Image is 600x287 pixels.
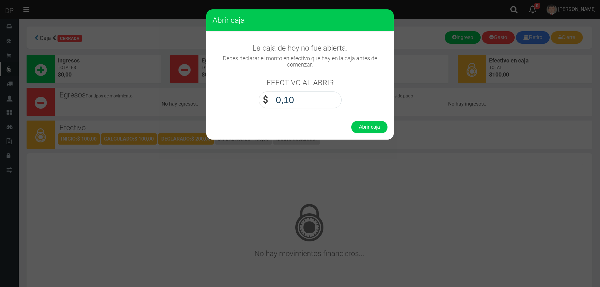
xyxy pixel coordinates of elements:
[351,121,387,133] button: Abrir caja
[212,16,387,25] h3: Abrir caja
[263,94,268,105] strong: $
[267,79,334,87] h3: EFECTIVO AL ABRIR
[212,55,387,68] h4: Debes declarar el monto en efectivo que hay en la caja antes de comenzar.
[212,44,387,52] h3: La caja de hoy no fue abierta.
